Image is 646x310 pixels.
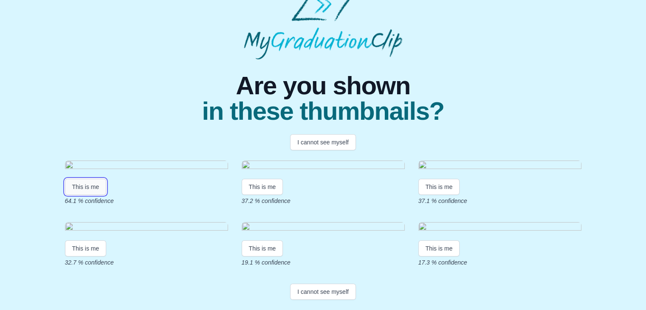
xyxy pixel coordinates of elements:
button: This is me [418,179,460,195]
img: 20fc6d086e4b8e1849a8fee05f8fe499592d5baa.gif [65,222,228,234]
button: This is me [242,240,283,256]
img: e79adfca294edec23db3807fdc5ffc6cb46a16e9.gif [65,161,228,172]
button: This is me [65,240,107,256]
button: I cannot see myself [290,284,356,300]
button: This is me [418,240,460,256]
p: 17.3 % confidence [418,258,581,267]
p: 37.1 % confidence [418,197,581,205]
span: Are you shown [202,73,444,99]
img: 417bb468f502bcebe39c215369455bb793eb40e4.gif [242,161,405,172]
p: 37.2 % confidence [242,197,405,205]
img: 717c589bb9625a768d07ee0a6a6692800bb76191.gif [242,222,405,234]
img: 6bc62d0764a19659e979af928c0ac6ebaab556f5.gif [418,222,581,234]
button: This is me [65,179,107,195]
p: 19.1 % confidence [242,258,405,267]
span: in these thumbnails? [202,99,444,124]
p: 64.1 % confidence [65,197,228,205]
img: 7f39a0c938334849dab58c722836775be3f0bac4.gif [418,161,581,172]
button: This is me [242,179,283,195]
p: 32.7 % confidence [65,258,228,267]
button: I cannot see myself [290,134,356,150]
